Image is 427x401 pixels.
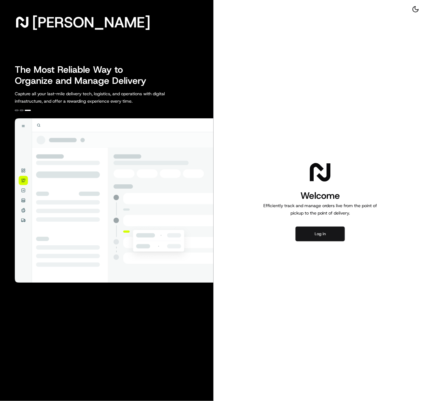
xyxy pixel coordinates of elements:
h1: Welcome [261,190,379,202]
h2: The Most Reliable Way to Organize and Manage Delivery [15,64,153,86]
p: Capture all your last-mile delivery tech, logistics, and operations with digital infrastructure, ... [15,90,193,105]
span: [PERSON_NAME] [32,16,150,28]
button: Log in [295,227,345,241]
img: illustration [15,118,213,283]
p: Efficiently track and manage orders live from the point of pickup to the point of delivery. [261,202,379,217]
